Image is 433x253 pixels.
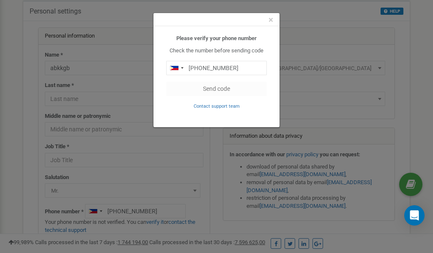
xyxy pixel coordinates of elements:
[404,205,425,226] div: Open Intercom Messenger
[166,82,267,96] button: Send code
[269,16,273,24] button: Close
[269,15,273,25] span: ×
[176,35,257,41] b: Please verify your phone number
[166,47,267,55] p: Check the number before sending code
[194,103,240,109] a: Contact support team
[167,61,186,75] div: Telephone country code
[166,61,267,75] input: 0905 123 4567
[194,103,240,109] small: Contact support team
